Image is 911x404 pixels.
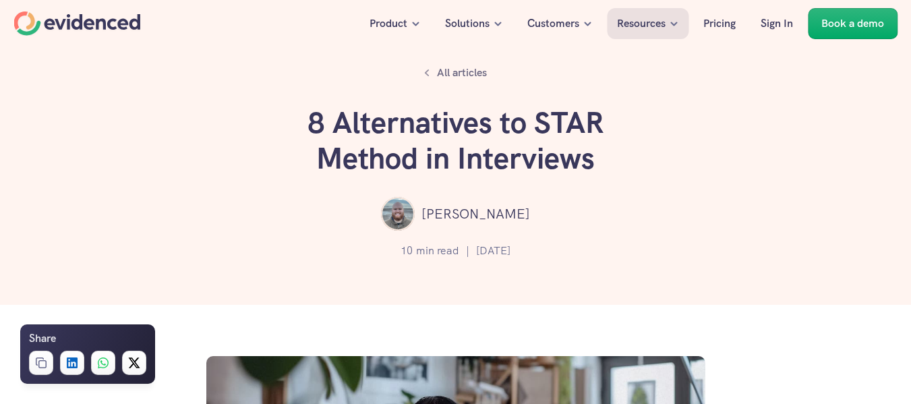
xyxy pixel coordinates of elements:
a: Sign In [751,8,803,39]
p: All articles [437,64,487,82]
p: Solutions [445,15,490,32]
a: Pricing [693,8,746,39]
p: Pricing [703,15,736,32]
p: 10 [401,242,413,260]
a: All articles [417,61,494,85]
p: | [466,242,469,260]
a: Book a demo [808,8,898,39]
p: Resources [617,15,666,32]
p: Sign In [761,15,793,32]
p: Book a demo [821,15,884,32]
p: min read [416,242,459,260]
img: "" [381,197,415,231]
p: [PERSON_NAME] [421,203,530,225]
a: Home [13,11,140,36]
p: [DATE] [476,242,510,260]
p: Customers [527,15,579,32]
p: Product [370,15,407,32]
h1: 8 Alternatives to STAR Method in Interviews [254,105,658,177]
